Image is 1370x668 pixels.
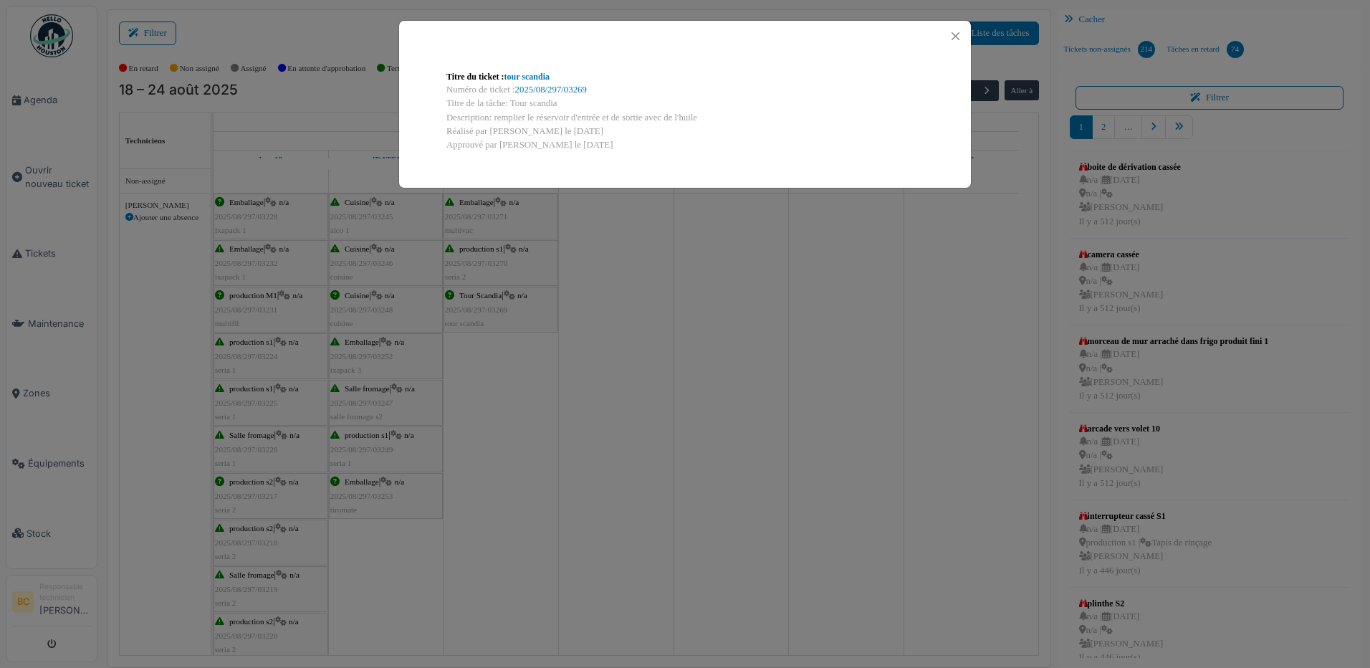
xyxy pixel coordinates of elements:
div: Titre de la tâche: Tour scandia [446,97,924,110]
div: Titre du ticket : [446,70,924,83]
div: Numéro de ticket : [446,83,924,97]
button: Close [946,27,965,46]
div: Approuvé par [PERSON_NAME] le [DATE] [446,138,924,152]
div: Réalisé par [PERSON_NAME] le [DATE] [446,125,924,138]
a: tour scandia [504,72,550,82]
a: 2025/08/297/03269 [515,85,587,95]
div: Description: remplier le réservoir d'entrée et de sortie avec de l'huile [446,111,924,125]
